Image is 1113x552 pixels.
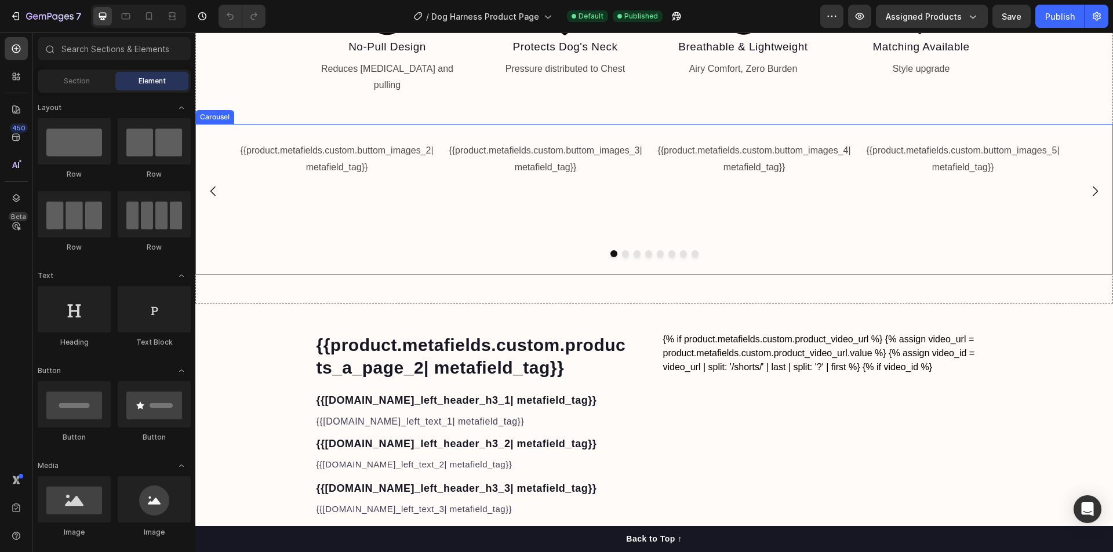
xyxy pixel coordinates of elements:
[5,5,86,28] button: 7
[427,218,434,225] button: Dot
[38,527,111,538] div: Image
[473,218,480,225] button: Dot
[886,10,962,23] span: Assigned Products
[438,218,445,225] button: Dot
[38,337,111,348] div: Heading
[38,37,191,60] input: Search Sections & Elements
[38,460,59,471] span: Media
[9,212,28,221] div: Beta
[38,103,61,113] span: Layout
[252,110,449,144] p: {{product.metafields.custom.buttom_images_3| metafield_tag}}
[426,10,429,23] span: /
[38,242,111,253] div: Row
[876,5,988,28] button: Assigned Products
[883,142,916,175] button: Carousel Next Arrow
[450,218,457,225] button: Dot
[118,242,191,253] div: Row
[415,218,422,225] button: Dot
[38,270,53,281] span: Text
[121,426,431,439] p: {{[DOMAIN_NAME]_left_text_2| metafield_tag}}
[118,337,191,348] div: Text Block
[2,79,37,90] div: Carousel
[172,456,191,475] span: Toggle open
[118,432,191,443] div: Button
[76,9,81,23] p: 7
[121,492,431,508] p: {{[DOMAIN_NAME]_left_header_h3_4| metafield_tag}}
[496,218,503,225] button: Dot
[64,76,90,86] span: Section
[172,98,191,117] span: Toggle open
[38,365,61,376] span: Button
[460,110,657,144] p: {{product.metafields.custom.buttom_images_4| metafield_tag}}
[121,360,431,376] p: {{[DOMAIN_NAME]_left_header_h3_1| metafield_tag}}
[121,470,431,484] p: {{[DOMAIN_NAME]_left_text_3| metafield_tag}}
[1045,10,1075,23] div: Publish
[1002,12,1021,21] span: Save
[1035,5,1085,28] button: Publish
[431,500,486,513] div: Back to Top ↑
[10,123,28,133] div: 450
[992,5,1031,28] button: Save
[1074,495,1101,523] div: Open Intercom Messenger
[431,10,539,23] span: Dog Harness Product Page
[118,169,191,180] div: Row
[669,110,866,144] p: {{product.metafields.custom.buttom_images_5| metafield_tag}}
[121,448,431,464] p: {{[DOMAIN_NAME]_left_header_h3_3| metafield_tag}}
[121,404,431,419] p: {{[DOMAIN_NAME]_left_header_h3_2| metafield_tag}}
[624,11,658,21] span: Published
[195,32,1113,552] iframe: Design area
[172,266,191,285] span: Toggle open
[139,76,166,86] span: Element
[461,218,468,225] button: Dot
[118,527,191,538] div: Image
[219,5,265,28] div: Undo/Redo
[485,218,492,225] button: Dot
[172,361,191,380] span: Toggle open
[38,169,111,180] div: Row
[579,11,603,21] span: Default
[121,382,431,396] p: {{[DOMAIN_NAME]_left_text_1| metafield_tag}}
[120,300,432,348] h2: {{product.metafields.custom.products_a_page_2| metafield_tag}}
[38,432,111,443] div: Button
